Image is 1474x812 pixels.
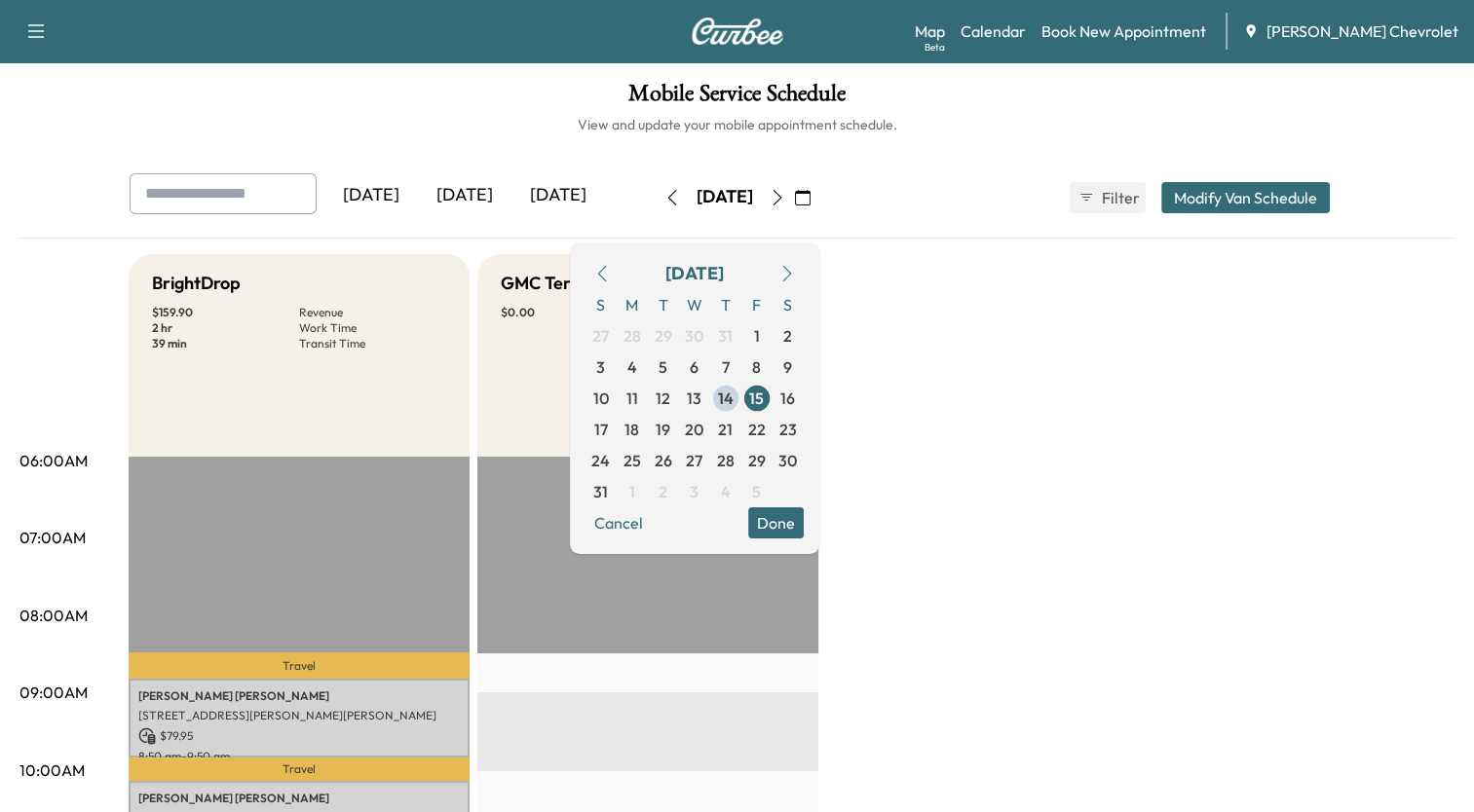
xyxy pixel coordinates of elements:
span: 25 [624,449,641,472]
p: Travel [129,652,470,679]
span: 28 [624,324,641,348]
span: 17 [594,418,608,441]
p: 09:00AM [19,681,88,704]
span: 20 [685,418,703,441]
span: 31 [718,324,733,348]
p: $ 79.95 [138,727,460,745]
button: Modify Van Schedule [1161,182,1330,213]
span: Filter [1102,186,1137,209]
h1: Mobile Service Schedule [19,82,1455,115]
span: F [741,289,773,320]
span: 12 [656,387,670,410]
span: 19 [656,418,670,441]
span: 28 [717,449,735,472]
span: 24 [591,449,610,472]
p: $ 0.00 [501,305,648,320]
span: 4 [627,355,637,379]
span: 23 [779,418,797,441]
p: $ 159.90 [152,305,299,320]
span: 5 [659,355,667,379]
div: [DATE] [697,185,753,209]
span: M [617,289,648,320]
p: 07:00AM [19,526,86,549]
span: 27 [592,324,609,348]
p: Work Time [299,320,446,336]
span: 29 [748,449,766,472]
span: 7 [722,355,730,379]
span: 14 [718,387,734,410]
h5: BrightDrop [152,270,241,297]
span: 10 [593,387,609,410]
span: 30 [778,449,797,472]
span: 26 [655,449,672,472]
button: Filter [1070,182,1146,213]
span: 21 [718,418,733,441]
span: 31 [593,480,608,503]
p: [STREET_ADDRESS][PERSON_NAME][PERSON_NAME] [138,708,460,723]
div: Beta [925,40,945,55]
div: [DATE] [418,173,511,218]
span: 9 [783,355,792,379]
p: Transit Time [299,336,446,351]
span: 27 [686,449,702,472]
h6: View and update your mobile appointment schedule. [19,115,1455,134]
p: 06:00AM [19,449,88,472]
span: T [710,289,741,320]
p: 2 hr [152,320,299,336]
p: 8:50 am - 9:50 am [138,749,460,764]
span: 15 [749,387,764,410]
span: 18 [624,418,639,441]
span: 6 [690,355,699,379]
span: S [773,289,804,320]
span: T [648,289,679,320]
a: Calendar [961,19,1026,43]
span: 2 [659,480,667,503]
p: [PERSON_NAME] [PERSON_NAME] [138,791,460,806]
span: 3 [596,355,605,379]
p: 10:00AM [19,758,85,782]
p: 08:00AM [19,604,88,627]
div: [DATE] [324,173,418,218]
span: 8 [752,355,761,379]
span: W [679,289,710,320]
a: Book New Appointment [1041,19,1206,43]
p: Travel [129,757,470,781]
p: [PERSON_NAME] [PERSON_NAME] [138,688,460,704]
span: 13 [687,387,701,410]
span: 29 [655,324,672,348]
span: 5 [752,480,761,503]
div: [DATE] [511,173,605,218]
span: 11 [626,387,638,410]
button: Cancel [586,507,652,538]
span: 4 [721,480,731,503]
span: 30 [685,324,703,348]
div: [DATE] [665,260,724,287]
span: [PERSON_NAME] Chevrolet [1266,19,1458,43]
img: Curbee Logo [691,18,784,45]
span: 22 [748,418,766,441]
span: 16 [780,387,795,410]
a: MapBeta [915,19,945,43]
span: S [586,289,617,320]
h5: GMC Terrain [501,270,602,297]
p: 39 min [152,336,299,351]
p: Revenue [299,305,446,320]
span: 1 [754,324,760,348]
span: 3 [690,480,699,503]
span: 1 [629,480,635,503]
span: 2 [783,324,792,348]
button: Done [748,507,804,538]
